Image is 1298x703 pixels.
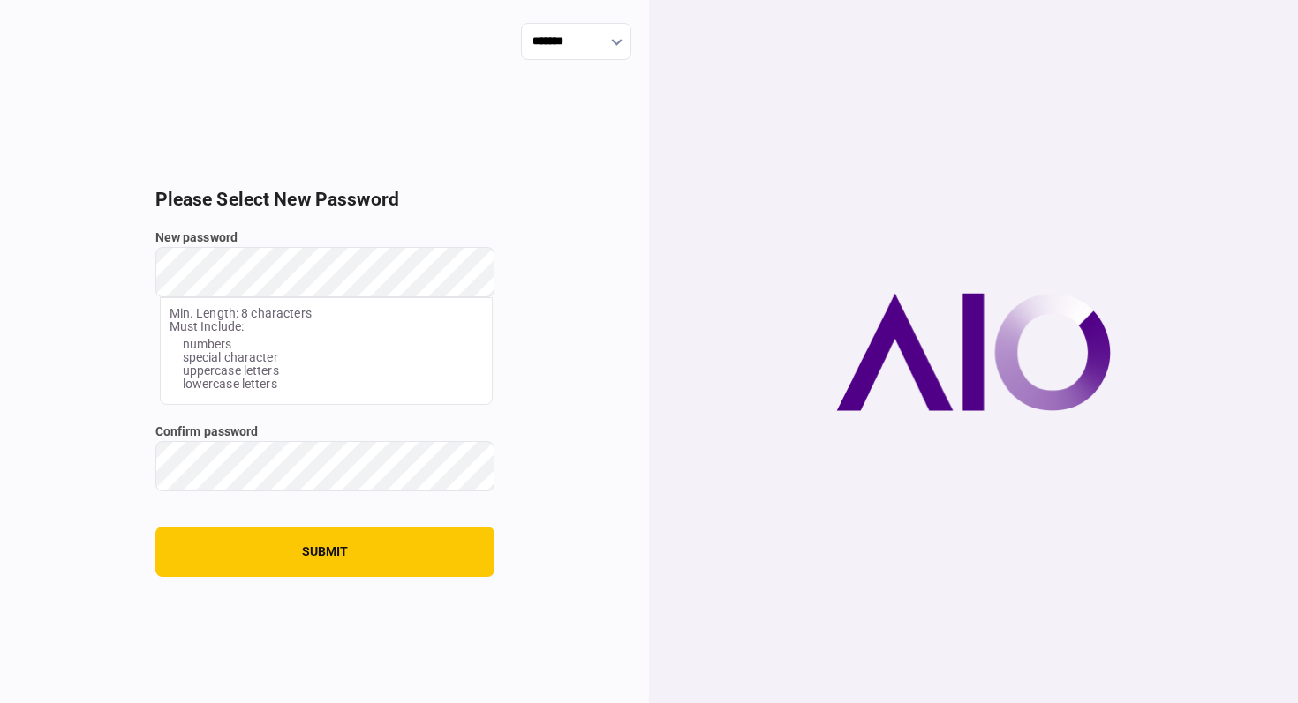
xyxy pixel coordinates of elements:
img: AIO company logo [836,293,1111,411]
label: New password [155,228,494,247]
li: special character [183,351,483,364]
li: lowercase letters [183,378,483,391]
button: submit [155,527,494,577]
li: numbers [183,338,483,351]
label: Confirm password [155,423,494,441]
section: Min. Length: 8 characters Must Include: [160,297,493,405]
input: Confirm password [155,441,494,491]
input: New password [155,247,494,297]
li: uppercase letters [183,364,483,378]
input: show language options [521,23,631,60]
h2: Please Select New Password [155,189,494,211]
